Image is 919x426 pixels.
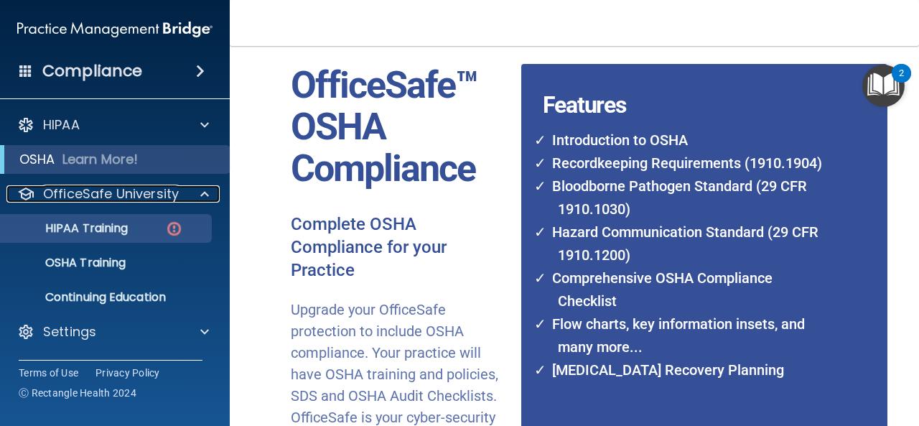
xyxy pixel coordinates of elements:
[544,129,831,152] li: Introduction to OSHA
[544,175,831,221] li: Bloodborne Pathogen Standard (29 CFR 1910.1030)
[17,15,213,44] img: PMB logo
[9,290,205,305] p: Continuing Education
[544,221,831,267] li: Hazard Communication Standard (29 CFR 1910.1200)
[521,64,849,93] h4: Features
[9,256,126,270] p: OSHA Training
[43,185,179,203] p: OfficeSafe University
[291,213,510,282] p: Complete OSHA Compliance for your Practice
[9,221,128,236] p: HIPAA Training
[17,116,209,134] a: HIPAA
[899,73,904,92] div: 2
[544,312,831,358] li: Flow charts, key information insets, and many more...
[43,116,80,134] p: HIPAA
[19,151,55,168] p: OSHA
[95,366,160,380] a: Privacy Policy
[19,366,78,380] a: Terms of Use
[291,65,510,190] p: OfficeSafe™ OSHA Compliance
[544,358,831,381] li: [MEDICAL_DATA] Recovery Planning
[165,220,183,238] img: danger-circle.6113f641.png
[62,151,139,168] p: Learn More!
[862,65,905,107] button: Open Resource Center, 2 new notifications
[17,323,209,341] a: Settings
[544,267,831,312] li: Comprehensive OSHA Compliance Checklist
[544,152,831,175] li: Recordkeeping Requirements (1910.1904)
[17,185,209,203] a: OfficeSafe University
[43,323,96,341] p: Settings
[19,386,136,400] span: Ⓒ Rectangle Health 2024
[42,61,142,81] h4: Compliance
